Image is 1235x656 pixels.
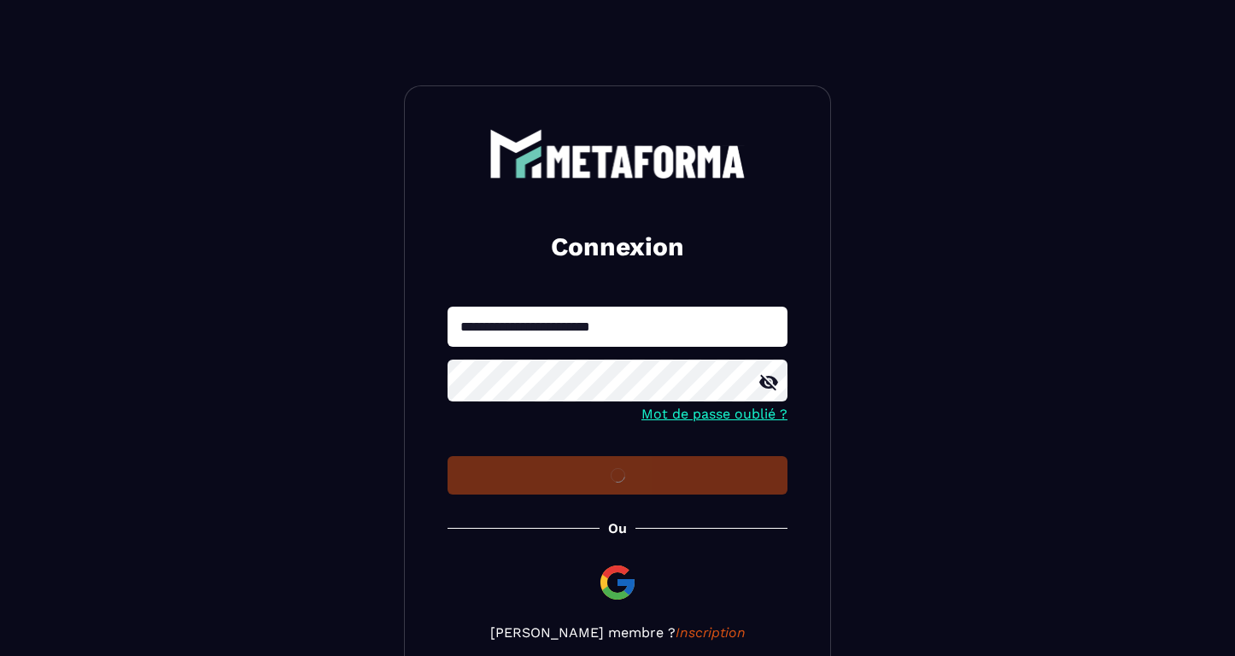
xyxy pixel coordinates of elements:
[489,129,746,179] img: logo
[641,406,787,422] a: Mot de passe oublié ?
[468,230,767,264] h2: Connexion
[608,520,627,536] p: Ou
[448,624,787,641] p: [PERSON_NAME] membre ?
[676,624,746,641] a: Inscription
[597,562,638,603] img: google
[448,129,787,179] a: logo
